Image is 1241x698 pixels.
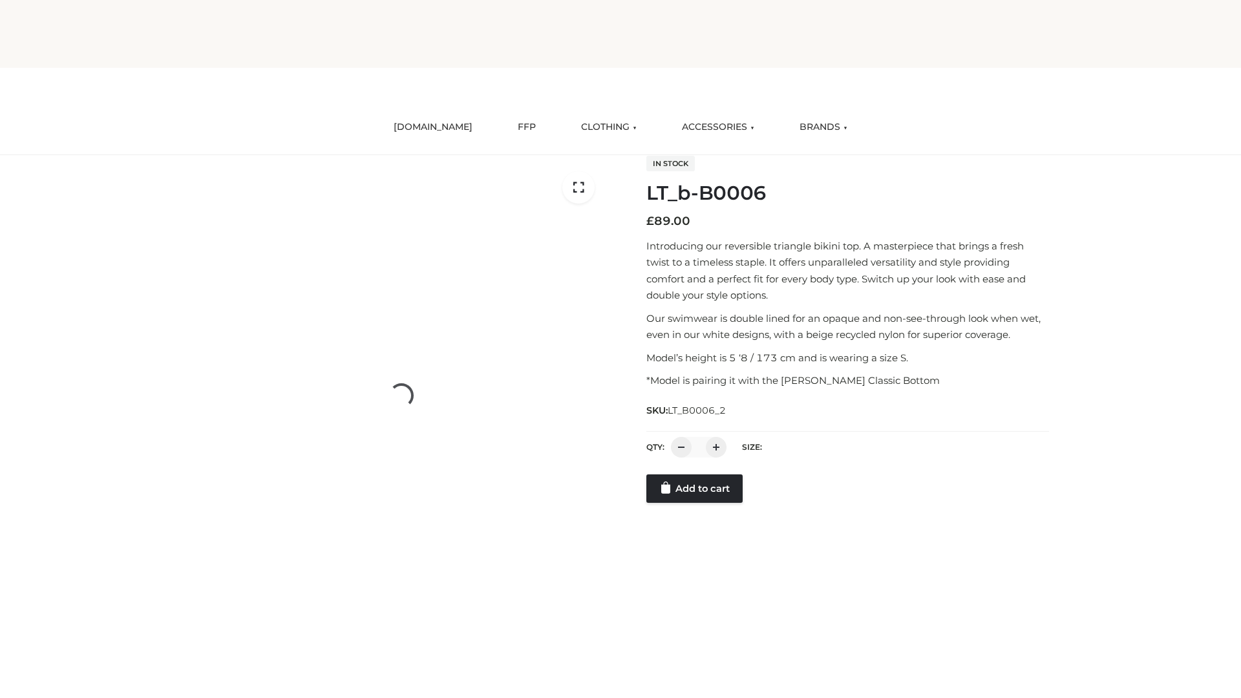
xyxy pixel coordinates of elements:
bdi: 89.00 [646,214,690,228]
a: Add to cart [646,474,743,503]
p: *Model is pairing it with the [PERSON_NAME] Classic Bottom [646,372,1049,389]
span: LT_B0006_2 [668,405,726,416]
span: £ [646,214,654,228]
a: ACCESSORIES [672,113,764,142]
p: Model’s height is 5 ‘8 / 173 cm and is wearing a size S. [646,350,1049,366]
label: Size: [742,442,762,452]
h1: LT_b-B0006 [646,182,1049,205]
p: Introducing our reversible triangle bikini top. A masterpiece that brings a fresh twist to a time... [646,238,1049,304]
a: FFP [508,113,546,142]
span: In stock [646,156,695,171]
a: [DOMAIN_NAME] [384,113,482,142]
a: BRANDS [790,113,857,142]
label: QTY: [646,442,664,452]
p: Our swimwear is double lined for an opaque and non-see-through look when wet, even in our white d... [646,310,1049,343]
a: CLOTHING [571,113,646,142]
span: SKU: [646,403,727,418]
